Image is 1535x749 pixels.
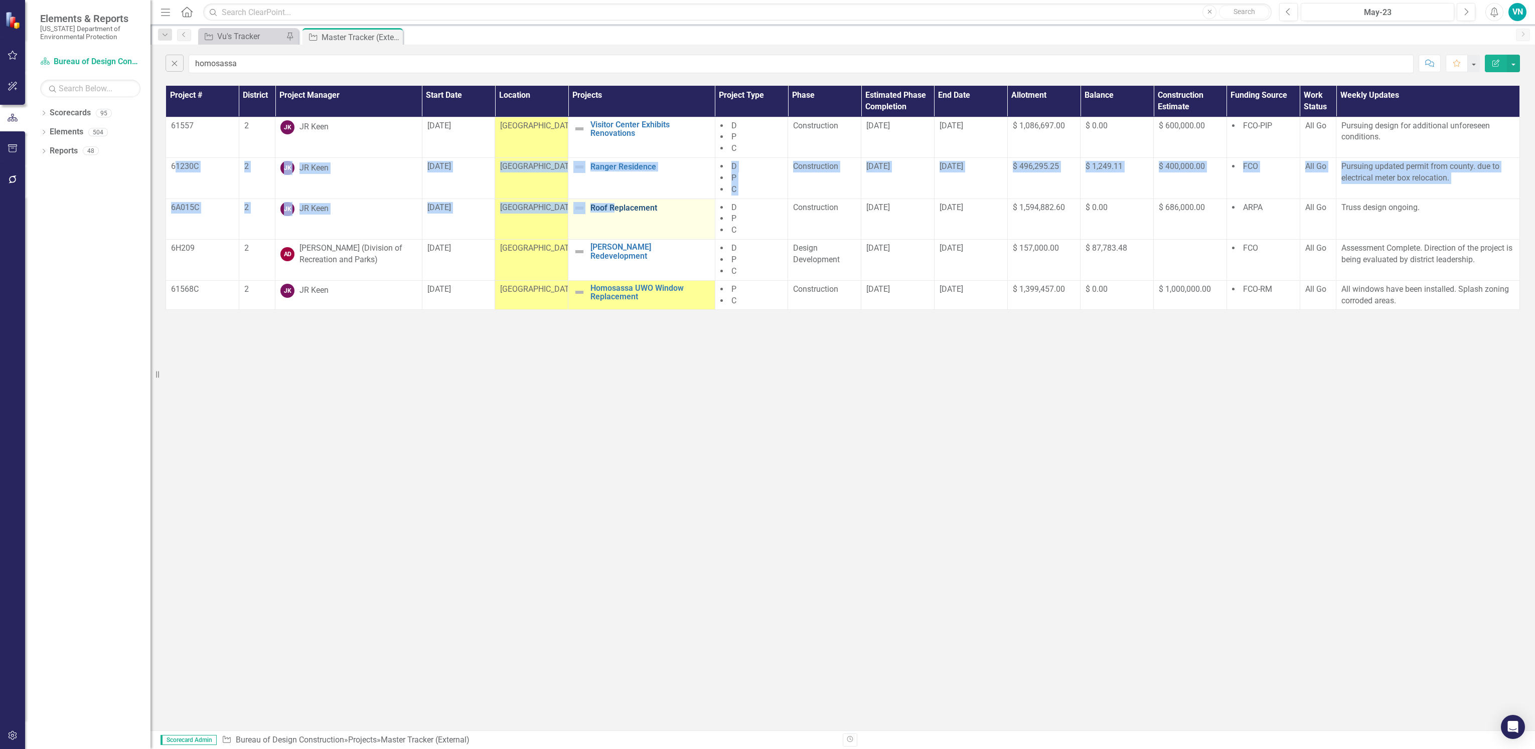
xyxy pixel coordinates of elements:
div: May-23 [1304,7,1451,19]
td: Double-Click to Edit [495,117,568,158]
span: Construction [793,284,838,294]
div: JK [280,284,294,298]
span: [GEOGRAPHIC_DATA] [500,203,576,212]
img: Not Defined [573,202,585,214]
span: [DATE] [866,161,890,171]
span: [GEOGRAPHIC_DATA] [500,243,576,253]
span: [DATE] [866,203,890,212]
span: [DATE] [866,243,890,253]
td: Double-Click to Edit [1300,240,1336,281]
input: Search Below... [40,80,140,97]
td: Double-Click to Edit [1007,199,1081,240]
span: $ 1,249.11 [1086,161,1123,171]
span: [DATE] [427,161,451,171]
span: [GEOGRAPHIC_DATA] [500,121,576,130]
td: Double-Click to Edit [1007,117,1081,158]
td: Double-Click to Edit [1081,158,1154,199]
td: Double-Click to Edit [861,280,935,310]
span: All Go [1305,243,1326,253]
div: » » [222,734,835,746]
td: Double-Click to Edit [861,240,935,281]
span: 2 [244,161,249,171]
p: Assessment Complete. Direction of the project is being evaluated by district leadership. [1341,243,1514,266]
span: $ 1,594,882.60 [1013,203,1065,212]
td: Double-Click to Edit [715,240,788,281]
td: Double-Click to Edit [1300,199,1336,240]
p: Truss design ongoing. [1341,202,1514,214]
a: Roof Replacement [590,204,710,213]
td: Double-Click to Edit Right Click for Context Menu [568,117,715,158]
span: ARPA [1243,203,1263,212]
td: Double-Click to Edit [788,199,861,240]
span: D [731,161,737,171]
span: All Go [1305,284,1326,294]
span: [DATE] [427,203,451,212]
td: Double-Click to Edit [422,280,495,310]
td: Double-Click to Edit [1226,158,1300,199]
button: May-23 [1301,3,1454,21]
span: D [731,121,737,130]
td: Double-Click to Edit [861,158,935,199]
td: Double-Click to Edit Right Click for Context Menu [568,199,715,240]
a: Homosassa UWO Window Replacement [590,284,710,301]
div: JK [280,161,294,175]
span: D [731,203,737,212]
td: Double-Click to Edit [495,199,568,240]
p: 6A015C [171,202,234,214]
td: Double-Click to Edit [934,117,1007,158]
span: [DATE] [427,243,451,253]
span: P [731,255,736,264]
span: [GEOGRAPHIC_DATA] [500,284,576,294]
td: Double-Click to Edit [788,280,861,310]
td: Double-Click to Edit [1154,280,1227,310]
span: Construction [793,121,838,130]
td: Double-Click to Edit [166,199,239,240]
td: Double-Click to Edit [1154,240,1227,281]
span: $ 686,000.00 [1159,203,1205,212]
td: Double-Click to Edit [934,240,1007,281]
p: 6H209 [171,243,234,254]
small: [US_STATE] Department of Environmental Protection [40,25,140,41]
div: JR Keen [299,162,329,174]
span: P [731,284,736,294]
button: VN [1508,3,1526,21]
span: $ 87,783.48 [1086,243,1127,253]
td: Double-Click to Edit [166,158,239,199]
td: Double-Click to Edit [239,199,275,240]
span: All Go [1305,161,1326,171]
td: Double-Click to Edit [1007,158,1081,199]
span: Construction [793,203,838,212]
td: Double-Click to Edit [166,280,239,310]
td: Double-Click to Edit [1081,280,1154,310]
span: [DATE] [940,161,963,171]
td: Double-Click to Edit Right Click for Context Menu [568,280,715,310]
span: C [731,184,736,194]
span: All Go [1305,121,1326,130]
div: JR Keen [299,203,329,215]
span: 2 [244,284,249,294]
span: 2 [244,243,249,253]
td: Double-Click to Edit [495,240,568,281]
td: Double-Click to Edit [166,240,239,281]
td: Double-Click to Edit [239,117,275,158]
span: FCO [1243,161,1258,171]
span: Search [1234,8,1255,16]
td: Double-Click to Edit [239,240,275,281]
span: C [731,266,736,276]
td: Double-Click to Edit [1226,240,1300,281]
td: Double-Click to Edit [934,280,1007,310]
td: Double-Click to Edit [715,158,788,199]
div: Master Tracker (External) [381,735,470,744]
div: JR Keen [299,121,329,133]
td: Double-Click to Edit [1336,199,1520,240]
span: [DATE] [427,284,451,294]
td: Double-Click to Edit [275,117,422,158]
p: 61230C [171,161,234,172]
span: All Go [1305,203,1326,212]
span: [DATE] [866,284,890,294]
td: Double-Click to Edit [1154,158,1227,199]
td: Double-Click to Edit [239,280,275,310]
img: Not Defined [573,286,585,298]
img: ClearPoint Strategy [5,11,23,29]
